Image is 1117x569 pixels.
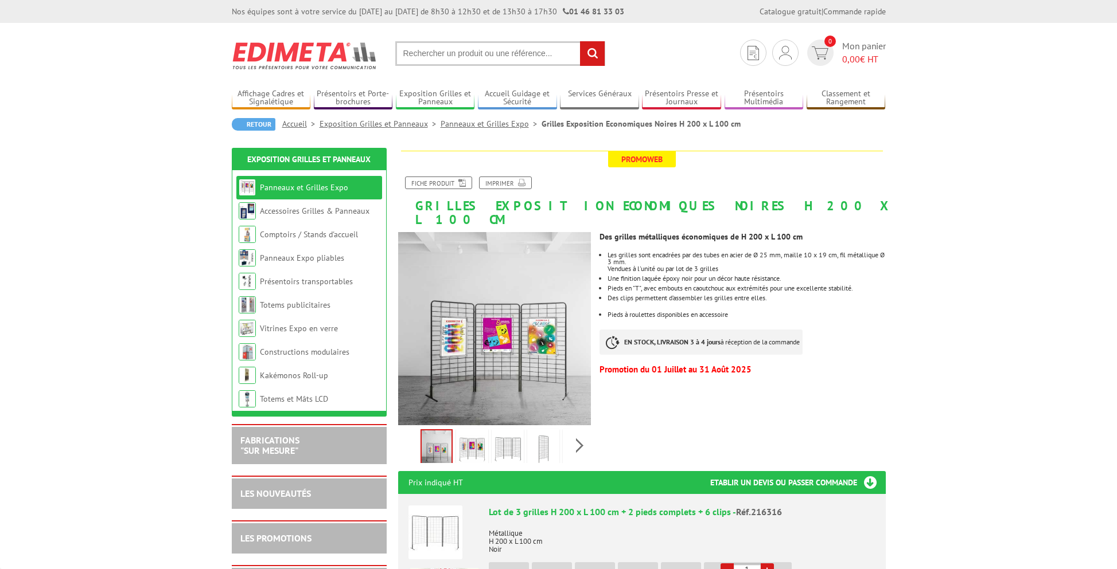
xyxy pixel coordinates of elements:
[823,6,886,17] a: Commande rapide
[314,89,393,108] a: Présentoirs et Porte-brochures
[260,394,328,404] a: Totems et Mâts LCD
[232,6,624,17] div: Nos équipes sont à votre service du [DATE] au [DATE] de 8h30 à 12h30 et de 13h30 à 17h30
[779,46,792,60] img: devis rapide
[600,231,803,242] strong: Des grilles métalliques économiques de H 200 x L 100 cm
[608,295,885,301] p: Des clips permettent d’assembler les grilles entre elles.
[478,89,557,108] a: Accueil Guidage et Sécurité
[260,323,338,333] a: Vitrines Expo en verre
[608,252,885,265] p: Les grilles sont encadrées par des tubes en acier de Ø 25 mm, maille 10 x 19 cm, fil métallique Ø...
[760,6,822,17] a: Catalogue gratuit
[560,89,639,108] a: Services Généraux
[260,253,344,263] a: Panneaux Expo pliables
[247,154,371,164] a: Exposition Grilles et Panneaux
[239,179,256,196] img: Panneaux et Grilles Expo
[260,229,358,240] a: Comptoirs / Stands d'accueil
[408,505,462,559] img: Lot de 3 grilles H 200 x L 100 cm + 2 pieds complets + 6 clips
[239,273,256,290] img: Présentoirs transportables
[441,119,542,129] a: Panneaux et Grilles Expo
[405,176,472,189] a: Fiche produit
[824,36,836,47] span: 0
[580,41,605,66] input: rechercher
[232,89,311,108] a: Affichage Cadres et Signalétique
[489,521,875,554] p: Métallique H 200 x L 100 cm Noir
[282,119,320,129] a: Accueil
[232,34,378,77] img: Edimeta
[240,488,311,499] a: LES NOUVEAUTÉS
[812,46,828,60] img: devis rapide
[710,471,886,494] h3: Etablir un devis ou passer commande
[542,118,741,130] li: Grilles Exposition Economiques Noires H 200 x L 100 cm
[748,46,759,60] img: devis rapide
[239,249,256,266] img: Panneaux Expo pliables
[804,40,886,66] a: devis rapide 0 Mon panier 0,00€ HT
[807,89,886,108] a: Classement et Rangement
[842,53,860,65] span: 0,00
[239,367,256,384] img: Kakémonos Roll-up
[240,434,299,456] a: FABRICATIONS"Sur Mesure"
[239,320,256,337] img: Vitrines Expo en verre
[608,311,885,318] li: Pieds à roulettes disponibles en accessoire
[239,343,256,360] img: Constructions modulaires
[422,430,452,466] img: grilles_exposition_economiques_216316_216306_216016_216116.jpg
[260,300,330,310] a: Totems publicitaires
[260,206,369,216] a: Accessoires Grilles & Panneaux
[760,6,886,17] div: |
[239,296,256,313] img: Totems publicitaires
[608,151,676,167] span: Promoweb
[608,285,885,292] li: Pieds en "T", avec embouts en caoutchouc aux extrémités pour une excellente stabilité.
[624,338,721,346] strong: EN STOCK, LIVRAISON 3 à 4 jours
[240,532,312,544] a: LES PROMOTIONS
[736,506,782,517] span: Réf.216316
[565,431,593,467] img: grilles_exposition_economiques_noires_200x100cm_216316_5.jpg
[842,53,886,66] span: € HT
[563,6,624,17] strong: 01 46 81 33 03
[608,265,885,272] p: Vendues à l'unité ou par lot de 3 grilles
[608,275,885,282] li: Une finition laquée époxy noir pour un décor haute résistance.
[725,89,804,108] a: Présentoirs Multimédia
[842,40,886,66] span: Mon panier
[642,89,721,108] a: Présentoirs Presse et Journaux
[600,329,803,355] p: à réception de la commande
[239,226,256,243] img: Comptoirs / Stands d'accueil
[458,431,486,467] img: panneaux_et_grilles_216316.jpg
[408,471,463,494] p: Prix indiqué HT
[239,202,256,219] img: Accessoires Grilles & Panneaux
[396,89,475,108] a: Exposition Grilles et Panneaux
[260,182,348,193] a: Panneaux et Grilles Expo
[260,347,349,357] a: Constructions modulaires
[494,431,521,467] img: lot_3_grilles_pieds_complets_216316.jpg
[320,119,441,129] a: Exposition Grilles et Panneaux
[574,436,585,455] span: Next
[600,366,885,373] p: Promotion du 01 Juillet au 31 Août 2025
[260,370,328,380] a: Kakémonos Roll-up
[398,232,591,425] img: grilles_exposition_economiques_216316_216306_216016_216116.jpg
[489,505,875,519] div: Lot de 3 grilles H 200 x L 100 cm + 2 pieds complets + 6 clips -
[239,390,256,407] img: Totems et Mâts LCD
[395,41,605,66] input: Rechercher un produit ou une référence...
[530,431,557,467] img: grilles_exposition_economiques_noires_200x100cm_216316_4.jpg
[479,176,532,189] a: Imprimer
[260,276,353,287] a: Présentoirs transportables
[232,118,275,131] a: Retour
